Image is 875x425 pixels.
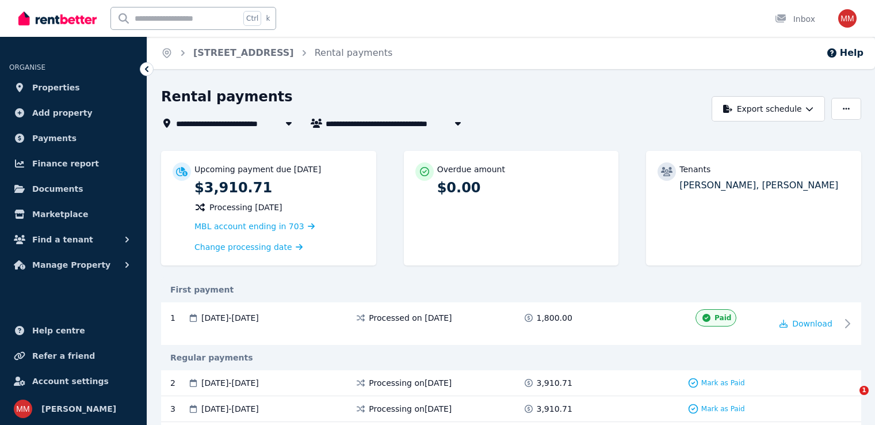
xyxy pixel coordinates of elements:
div: Regular payments [161,352,861,363]
span: Processing [DATE] [209,202,282,213]
span: Refer a friend [32,349,95,363]
div: 3 [170,403,188,415]
div: 1 [170,312,188,324]
span: Download [792,319,832,328]
span: [DATE] - [DATE] [201,377,259,389]
span: Manage Property [32,258,110,272]
span: Change processing date [194,241,292,253]
div: First payment [161,284,861,295]
span: Mark as Paid [701,404,745,413]
span: Ctrl [243,11,261,26]
a: Payments [9,127,137,150]
p: Tenants [679,164,710,175]
span: Find a tenant [32,233,93,246]
span: Finance report [32,157,99,170]
img: Matthew Moussa [14,400,32,418]
span: 3,910.71 [537,377,572,389]
a: Finance report [9,152,137,175]
span: MBL account ending in 703 [194,222,304,231]
span: Account settings [32,374,109,388]
a: Change processing date [194,241,303,253]
a: Add property [9,101,137,124]
span: Add property [32,106,93,120]
span: Documents [32,182,83,196]
p: Upcoming payment due [DATE] [194,164,321,175]
button: Find a tenant [9,228,137,251]
p: $3,910.71 [194,179,365,197]
span: Help centre [32,324,85,337]
a: Marketplace [9,203,137,226]
a: Properties [9,76,137,99]
span: Marketplace [32,207,88,221]
span: ORGANISE [9,63,45,71]
span: Processed on [DATE] [369,312,452,324]
span: 1,800.00 [537,312,572,324]
a: Refer a friend [9,344,137,367]
p: [PERSON_NAME], [PERSON_NAME] [679,179,850,192]
span: [DATE] - [DATE] [201,312,259,324]
span: [DATE] - [DATE] [201,403,259,415]
button: Download [780,318,832,329]
span: Properties [32,81,80,94]
span: Payments [32,131,77,145]
span: Processing on [DATE] [369,403,452,415]
p: Overdue amount [437,164,505,175]
img: Matthew Moussa [838,9,857,28]
span: Processing on [DATE] [369,377,452,389]
button: Export schedule [712,96,825,122]
span: k [266,14,270,23]
span: [PERSON_NAME] [41,402,116,416]
button: Manage Property [9,253,137,276]
h1: Rental payments [161,88,293,106]
a: Account settings [9,370,137,393]
p: $0.00 [437,179,607,197]
nav: Breadcrumb [147,37,406,69]
div: 2 [170,377,188,389]
a: Help centre [9,319,137,342]
a: Documents [9,177,137,200]
span: 1 [859,386,869,395]
span: Mark as Paid [701,378,745,388]
a: Rental payments [315,47,393,58]
button: Help [826,46,863,60]
span: 3,910.71 [537,403,572,415]
div: Inbox [775,13,815,25]
iframe: Intercom live chat [836,386,863,413]
a: [STREET_ADDRESS] [193,47,294,58]
span: Paid [714,313,731,322]
img: RentBetter [18,10,97,27]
